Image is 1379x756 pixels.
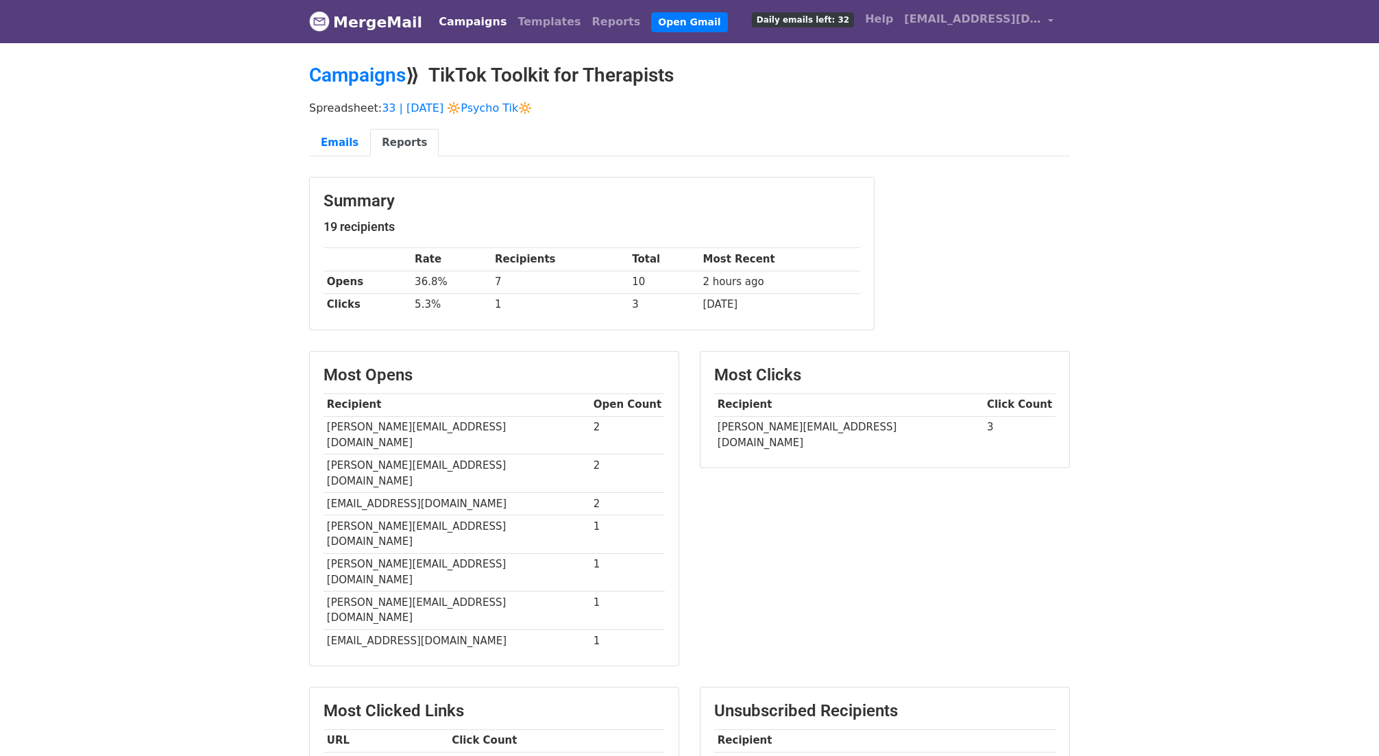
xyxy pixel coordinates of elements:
a: Reports [370,129,439,157]
a: Campaigns [309,64,406,86]
td: 3 [629,293,699,316]
img: MergeMail logo [309,11,330,32]
span: [EMAIL_ADDRESS][DOMAIN_NAME] [904,11,1041,27]
h2: ⟫ TikTok Toolkit for Therapists [309,64,1070,87]
td: 36.8% [411,271,491,293]
td: [PERSON_NAME][EMAIL_ADDRESS][DOMAIN_NAME] [714,416,984,454]
td: [PERSON_NAME][EMAIL_ADDRESS][DOMAIN_NAME] [324,592,590,630]
a: Daily emails left: 32 [746,5,859,33]
td: 1 [491,293,629,316]
td: 1 [590,515,665,553]
td: 2 [590,492,665,515]
h5: 19 recipients [324,219,860,234]
th: Rate [411,248,491,271]
a: Emails [309,129,370,157]
td: [DATE] [700,293,860,316]
th: URL [324,729,448,752]
th: Clicks [324,293,411,316]
h3: Most Clicks [714,365,1055,385]
h3: Most Clicked Links [324,701,665,721]
th: Total [629,248,699,271]
th: Opens [324,271,411,293]
th: Click Count [448,729,665,752]
td: 2 [590,454,665,493]
th: Click Count [984,393,1055,416]
span: Daily emails left: 32 [752,12,854,27]
td: 7 [491,271,629,293]
td: [PERSON_NAME][EMAIL_ADDRESS][DOMAIN_NAME] [324,454,590,493]
th: Recipient [714,393,984,416]
a: Templates [512,8,586,36]
td: 1 [590,553,665,592]
a: Campaigns [433,8,512,36]
a: 33 | [DATE] 🔆Psycho Tik🔆 [382,101,532,114]
td: 1 [590,592,665,630]
td: 2 [590,416,665,454]
th: Recipient [324,393,590,416]
td: 1 [590,629,665,652]
td: [EMAIL_ADDRESS][DOMAIN_NAME] [324,629,590,652]
td: [PERSON_NAME][EMAIL_ADDRESS][DOMAIN_NAME] [324,515,590,553]
td: [EMAIL_ADDRESS][DOMAIN_NAME] [324,492,590,515]
th: Most Recent [700,248,860,271]
h3: Most Opens [324,365,665,385]
th: Recipient [714,729,1055,752]
a: [EMAIL_ADDRESS][DOMAIN_NAME] [899,5,1059,38]
p: Spreadsheet: [309,101,1070,115]
td: 3 [984,416,1055,454]
a: MergeMail [309,8,422,36]
td: [PERSON_NAME][EMAIL_ADDRESS][DOMAIN_NAME] [324,553,590,592]
td: [PERSON_NAME][EMAIL_ADDRESS][DOMAIN_NAME] [324,416,590,454]
th: Recipients [491,248,629,271]
td: 2 hours ago [700,271,860,293]
td: 5.3% [411,293,491,316]
a: Reports [587,8,646,36]
td: 10 [629,271,699,293]
a: Help [859,5,899,33]
h3: Unsubscribed Recipients [714,701,1055,721]
th: Open Count [590,393,665,416]
a: Open Gmail [651,12,727,32]
h3: Summary [324,191,860,211]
